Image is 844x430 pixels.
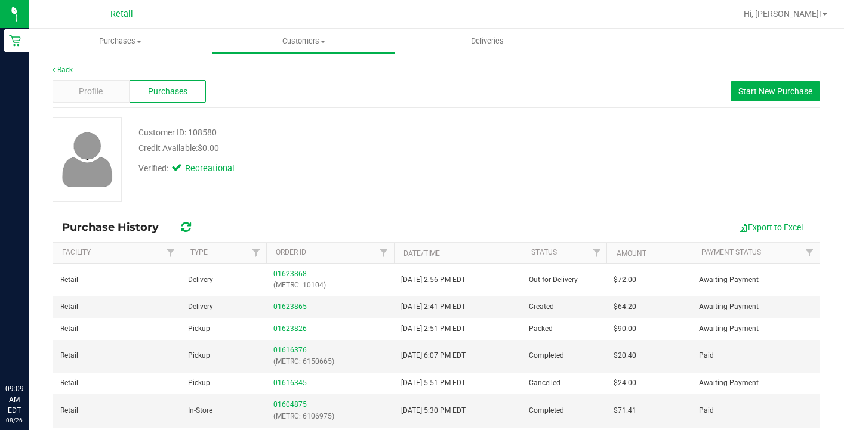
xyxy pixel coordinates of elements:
span: Delivery [188,274,213,286]
a: Filter [374,243,394,263]
span: [DATE] 5:30 PM EDT [401,405,466,416]
a: Filter [587,243,606,263]
span: Pickup [188,378,210,389]
a: Type [190,248,208,256]
span: Out for Delivery [529,274,578,286]
span: $72.00 [614,274,636,286]
button: Start New Purchase [731,81,820,101]
span: Customers [212,36,395,47]
p: 09:09 AM EDT [5,383,23,416]
span: Recreational [185,162,233,175]
a: Payment Status [701,248,761,256]
a: Status [531,248,557,256]
span: Retail [110,9,133,19]
a: Amount [617,249,646,258]
button: Export to Excel [731,217,811,237]
span: Retail [60,301,78,313]
span: In-Store [188,405,212,416]
span: Paid [699,350,714,361]
span: Packed [529,323,553,335]
a: Filter [247,243,266,263]
span: [DATE] 5:51 PM EDT [401,378,466,389]
a: Facility [62,248,91,256]
span: $90.00 [614,323,636,335]
span: $71.41 [614,405,636,416]
a: 01623826 [273,324,307,333]
a: Back [53,66,73,74]
span: Awaiting Payment [699,378,759,389]
span: Profile [79,85,103,98]
span: Retail [60,323,78,335]
span: Paid [699,405,714,416]
span: Purchases [148,85,187,98]
p: (METRC: 6106975) [273,411,387,422]
a: Purchases [29,29,212,54]
span: Purchases [29,36,212,47]
p: 08/26 [5,416,23,425]
span: Completed [529,405,564,416]
p: (METRC: 6150665) [273,356,387,367]
span: $0.00 [198,143,219,153]
span: [DATE] 2:51 PM EDT [401,323,466,335]
span: [DATE] 6:07 PM EDT [401,350,466,361]
span: Delivery [188,301,213,313]
span: $24.00 [614,378,636,389]
a: 01623865 [273,302,307,311]
p: (METRC: 10104) [273,280,387,291]
img: user-icon.png [56,129,119,190]
a: 01623868 [273,270,307,278]
span: Deliveries [455,36,520,47]
span: Created [529,301,554,313]
span: [DATE] 2:41 PM EDT [401,301,466,313]
a: Filter [161,243,181,263]
span: Purchase History [62,221,171,234]
span: Awaiting Payment [699,301,759,313]
a: Filter [800,243,820,263]
span: $64.20 [614,301,636,313]
span: [DATE] 2:56 PM EDT [401,274,466,286]
span: Awaiting Payment [699,274,759,286]
span: Pickup [188,323,210,335]
span: Hi, [PERSON_NAME]! [744,9,821,18]
a: Order ID [276,248,306,256]
iframe: Resource center [12,335,48,370]
a: Date/Time [403,249,440,258]
span: Completed [529,350,564,361]
a: 01616345 [273,379,307,387]
div: Credit Available: [138,142,513,154]
span: Pickup [188,350,210,361]
div: Customer ID: 108580 [138,126,217,139]
div: Verified: [138,162,233,175]
a: 01604875 [273,400,307,409]
inline-svg: Retail [9,35,21,47]
a: Deliveries [396,29,579,54]
span: Retail [60,405,78,416]
span: $20.40 [614,350,636,361]
span: Cancelled [529,378,560,389]
span: Start New Purchase [738,86,812,96]
span: Retail [60,274,78,286]
span: Retail [60,350,78,361]
a: 01616376 [273,346,307,354]
a: Customers [212,29,395,54]
span: Awaiting Payment [699,323,759,335]
span: Retail [60,378,78,389]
